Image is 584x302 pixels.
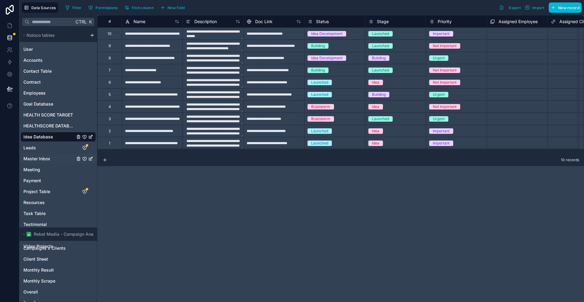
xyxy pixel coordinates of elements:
div: 4 [109,104,111,109]
div: Idea [372,141,379,146]
div: 2 [109,129,111,134]
div: Important [433,141,450,146]
span: Ctrl [75,18,87,26]
div: Urgent [433,92,445,97]
button: Find column [122,3,156,12]
button: New record [549,2,582,13]
div: Not Important [433,43,457,49]
div: 6 [109,80,111,85]
div: Launched [311,80,328,85]
div: Not Important [433,80,457,85]
span: Priority [438,19,452,25]
div: Launched [372,31,389,36]
button: Filter [63,3,84,12]
div: Building [372,55,386,61]
span: Data Sources [31,5,56,10]
div: Launched [311,141,328,146]
div: Launched [372,116,389,122]
a: New record [546,2,582,13]
div: Urgent [433,116,445,122]
span: Filter [72,5,82,10]
span: Import [532,5,544,10]
div: 8 [109,56,111,61]
button: Data Sources [22,2,58,13]
div: Idea [372,80,379,85]
div: 7 [109,68,111,73]
div: Brainstorm [311,104,330,109]
div: Building [311,43,325,49]
div: Idea [372,128,379,134]
button: Permissions [86,3,120,12]
button: New field [158,3,187,12]
span: Stage [377,19,389,25]
span: Find column [132,5,154,10]
div: Not Important [433,104,457,109]
div: Launched [311,128,328,134]
div: 3 [109,116,111,121]
div: Launched [311,92,328,97]
div: Idea Development [311,55,342,61]
span: New field [168,5,185,10]
div: Building [311,68,325,73]
span: Permissions [96,5,117,10]
div: Important [433,128,450,134]
div: Important [433,31,450,36]
div: Idea [372,104,379,109]
div: 5 [109,92,111,97]
div: Building [372,92,386,97]
span: 10 records [561,158,579,162]
span: Name [134,19,145,25]
span: K [88,20,92,24]
span: New record [558,5,579,10]
span: Export [509,5,521,10]
span: Status [316,19,329,25]
span: Description [194,19,217,25]
div: Urgent [433,55,445,61]
div: # [102,19,117,24]
div: 1 [109,141,110,146]
div: Brainstorm [311,116,330,122]
span: Doc Link [255,19,273,25]
div: Idea Development [311,31,342,36]
div: Not Important [433,68,457,73]
div: Launched [372,68,389,73]
button: Export [497,2,523,13]
a: Permissions [86,3,122,12]
div: Launched [372,43,389,49]
div: 9 [109,43,111,48]
button: Import [523,2,546,13]
div: 10 [108,31,112,36]
span: Assigned Employee [499,19,538,25]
